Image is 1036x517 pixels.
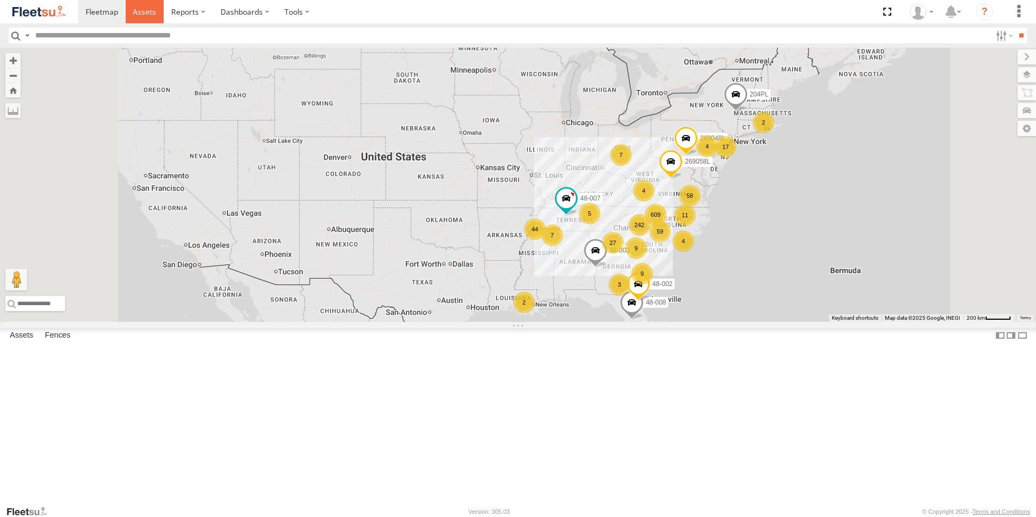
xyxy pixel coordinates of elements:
label: Search Query [23,28,31,43]
div: 59 [649,221,671,242]
span: 48-002 [652,280,672,288]
div: 5 [579,203,600,224]
div: 9 [625,237,647,259]
label: Search Filter Options [992,28,1015,43]
div: 17 [715,136,736,158]
i: ? [976,3,993,21]
label: Map Settings [1018,121,1036,136]
button: Zoom out [5,68,21,83]
span: 200 km [967,315,985,321]
button: Drag Pegman onto the map to open Street View [5,269,27,290]
span: 269048L [700,134,726,142]
a: Terms [1020,316,1031,320]
div: Version: 305.03 [469,508,510,515]
div: 27 [602,232,624,254]
button: Zoom in [5,53,21,68]
div: 609 [645,204,666,225]
button: Zoom Home [5,83,21,98]
div: 4 [633,180,655,202]
div: Taylor Hager [906,4,937,20]
label: Dock Summary Table to the Left [995,328,1006,344]
div: © Copyright 2025 - [922,508,1030,515]
div: 58 [679,185,701,206]
div: 242 [629,214,650,236]
button: Map Scale: 200 km per 44 pixels [963,314,1014,322]
label: Fences [40,328,76,343]
label: Dock Summary Table to the Right [1006,328,1016,344]
a: Terms and Conditions [973,508,1030,515]
span: Map data ©2025 Google, INEGI [885,315,960,321]
div: 7 [610,144,632,166]
div: 7 [541,224,563,246]
span: 269058L [685,158,710,166]
span: 204PL [750,91,769,99]
div: 11 [674,204,696,226]
label: Hide Summary Table [1017,328,1028,344]
div: 2 [513,292,535,313]
img: fleetsu-logo-horizontal.svg [11,4,67,19]
span: 48-008 [646,299,666,307]
div: 44 [524,218,546,240]
label: Assets [4,328,38,343]
div: 3 [608,274,630,295]
div: 2 [753,112,774,133]
label: Measure [5,103,21,118]
div: 9 [631,263,653,285]
div: 4 [696,135,718,157]
a: Visit our Website [6,506,56,517]
button: Keyboard shortcuts [832,314,878,322]
div: 4 [672,230,694,252]
span: 48-007 [580,195,600,202]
